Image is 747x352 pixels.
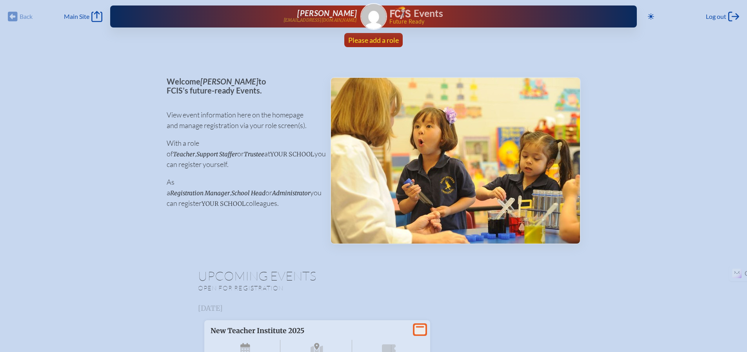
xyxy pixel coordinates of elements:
p: With a role of , or at you can register yourself. [167,138,318,170]
span: Future Ready [389,19,612,24]
h3: [DATE] [198,304,549,312]
span: [PERSON_NAME] [297,8,357,18]
img: Events [331,78,580,244]
span: your school [270,150,314,158]
span: [PERSON_NAME] [200,77,258,86]
div: FCIS Events — Future ready [390,6,612,24]
span: Main Site [64,13,89,20]
span: Registration Manager [170,189,230,197]
a: [PERSON_NAME][EMAIL_ADDRESS][DOMAIN_NAME] [135,9,357,24]
p: As a , or you can register colleagues. [167,177,318,209]
p: [EMAIL_ADDRESS][DOMAIN_NAME] [284,18,357,23]
span: your school [202,200,246,207]
span: Administrator [272,189,310,197]
span: School Head [231,189,265,197]
span: Support Staffer [196,150,237,158]
span: Log out [706,13,726,20]
span: Teacher [173,150,195,158]
img: Gravatar [361,4,386,29]
p: Welcome to FCIS’s future-ready Events. [167,77,318,95]
a: Main Site [64,11,102,22]
p: View event information here on the homepage and manage registration via your role screen(s). [167,110,318,131]
span: New Teacher Institute 2025 [211,326,304,335]
span: Please add a role [348,36,399,44]
a: Please add a role [345,33,402,47]
p: Open for registration [198,284,405,292]
span: Trustee [244,150,264,158]
a: Gravatar [360,3,387,30]
h1: Upcoming Events [198,269,549,282]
